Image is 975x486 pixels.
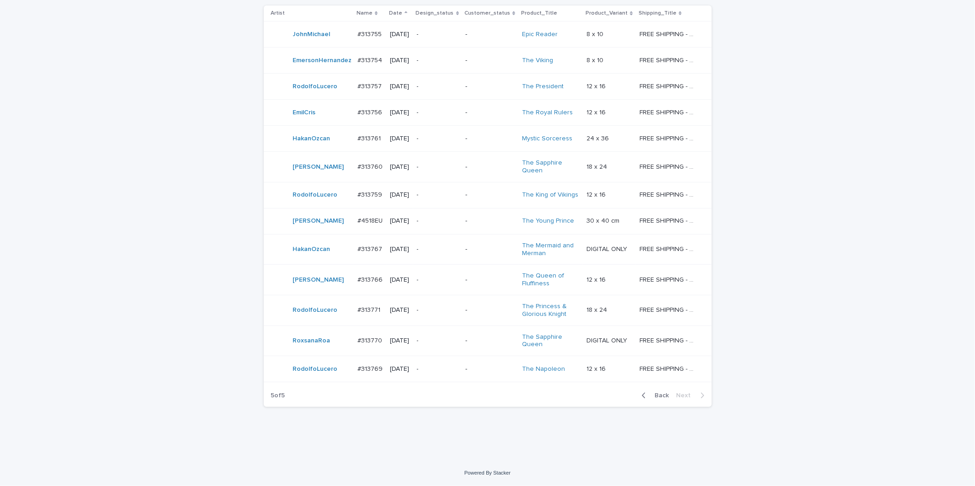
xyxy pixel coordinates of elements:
p: [DATE] [390,246,409,253]
tr: RoxsanaRoa #313770#313770 [DATE]--The Sapphire Queen DIGITAL ONLYDIGITAL ONLY FREE SHIPPING - pre... [264,326,712,356]
p: Customer_status [464,8,510,18]
p: [DATE] [390,365,409,373]
p: Product_Title [521,8,557,18]
p: - [465,57,515,64]
tr: [PERSON_NAME] #4518EU#4518EU [DATE]--The Young Prince 30 x 40 cm30 x 40 cm FREE SHIPPING - previe... [264,208,712,234]
p: - [417,337,458,345]
p: #313769 [357,363,384,373]
tr: [PERSON_NAME] #313766#313766 [DATE]--The Queen of Fluffiness 12 x 1612 x 16 FREE SHIPPING - previ... [264,265,712,295]
p: 30 x 40 cm [586,215,621,225]
p: FREE SHIPPING - preview in 1-2 business days, after your approval delivery will take 5-10 b.d. [639,107,698,117]
p: [DATE] [390,31,409,38]
a: RoxsanaRoa [293,337,330,345]
tr: RodolfoLucero #313759#313759 [DATE]--The King of Vikings 12 x 1612 x 16 FREE SHIPPING - preview i... [264,182,712,208]
tr: [PERSON_NAME] #313760#313760 [DATE]--The Sapphire Queen 18 x 2418 x 24 FREE SHIPPING - preview in... [264,152,712,182]
tr: RodolfoLucero #313757#313757 [DATE]--The President 12 x 1612 x 16 FREE SHIPPING - preview in 1-2 ... [264,74,712,100]
p: - [465,191,515,199]
p: 8 x 10 [586,29,605,38]
a: The Mermaid and Merman [522,242,579,257]
a: The Young Prince [522,217,574,225]
p: 24 x 36 [586,133,611,143]
a: RodolfoLucero [293,83,338,91]
tr: RodolfoLucero #313771#313771 [DATE]--The Princess & Glorious Knight 18 x 2418 x 24 FREE SHIPPING ... [264,295,712,326]
p: - [417,135,458,143]
button: Next [673,391,712,400]
p: [DATE] [390,276,409,284]
a: The Sapphire Queen [522,159,579,175]
tr: EmilCris #313756#313756 [DATE]--The Royal Rulers 12 x 1612 x 16 FREE SHIPPING - preview in 1-2 bu... [264,100,712,126]
a: The Royal Rulers [522,109,573,117]
p: #4518EU [357,215,384,225]
p: 18 x 24 [586,161,609,171]
p: #313755 [357,29,384,38]
p: #313767 [357,244,384,253]
p: FREE SHIPPING - preview in 1-2 business days, after your approval delivery will take 5-10 b.d. [639,304,698,314]
p: - [465,337,515,345]
a: HakanOzcan [293,135,330,143]
tr: RodolfoLucero #313769#313769 [DATE]--The Napoleon 12 x 1612 x 16 FREE SHIPPING - preview in 1-2 b... [264,356,712,382]
p: - [417,109,458,117]
a: HakanOzcan [293,246,330,253]
p: - [465,31,515,38]
p: 5 of 5 [264,385,293,407]
p: - [417,191,458,199]
p: 12 x 16 [586,274,607,284]
a: [PERSON_NAME] [293,217,344,225]
a: JohnMichael [293,31,330,38]
p: FREE SHIPPING - preview in 1-2 business days, after your approval delivery will take 5-10 b.d. [639,29,698,38]
a: EmersonHernandez [293,57,352,64]
p: FREE SHIPPING - preview in 1-2 business days, after your approval delivery will take 5-10 b.d. [639,363,698,373]
p: [DATE] [390,163,409,171]
p: - [417,276,458,284]
p: FREE SHIPPING - preview in 1-2 business days, after your approval delivery will take 5-10 b.d. [639,274,698,284]
tr: JohnMichael #313755#313755 [DATE]--Epic Reader 8 x 108 x 10 FREE SHIPPING - preview in 1-2 busine... [264,21,712,48]
p: - [417,246,458,253]
p: 12 x 16 [586,363,607,373]
p: FREE SHIPPING - preview in 1-2 business days, after your approval delivery will take 5-10 b.d. [639,55,698,64]
p: - [465,306,515,314]
p: #313761 [357,133,383,143]
p: - [417,163,458,171]
a: The Napoleon [522,365,565,373]
span: Next [677,392,697,399]
p: DIGITAL ONLY [586,244,629,253]
a: [PERSON_NAME] [293,276,344,284]
p: #313756 [357,107,384,117]
p: [DATE] [390,109,409,117]
a: RodolfoLucero [293,191,338,199]
p: - [465,163,515,171]
button: Back [634,391,673,400]
p: 8 x 10 [586,55,605,64]
p: Date [389,8,402,18]
p: #313771 [357,304,382,314]
p: - [417,365,458,373]
a: RodolfoLucero [293,306,338,314]
p: - [417,31,458,38]
p: - [417,83,458,91]
p: 12 x 16 [586,81,607,91]
a: The Viking [522,57,553,64]
a: The President [522,83,564,91]
a: RodolfoLucero [293,365,338,373]
tr: HakanOzcan #313767#313767 [DATE]--The Mermaid and Merman DIGITAL ONLYDIGITAL ONLY FREE SHIPPING -... [264,234,712,265]
p: - [417,57,458,64]
p: Artist [271,8,285,18]
p: FREE SHIPPING - preview in 1-2 business days, after your approval delivery will take 5-10 b.d. [639,335,698,345]
p: [DATE] [390,83,409,91]
p: - [465,246,515,253]
p: [DATE] [390,191,409,199]
p: [DATE] [390,135,409,143]
p: #313757 [357,81,384,91]
p: - [417,217,458,225]
p: [DATE] [390,337,409,345]
a: Epic Reader [522,31,558,38]
p: #313760 [357,161,384,171]
p: Shipping_Title [639,8,677,18]
p: 18 x 24 [586,304,609,314]
p: #313770 [357,335,384,345]
p: [DATE] [390,306,409,314]
a: The King of Vikings [522,191,578,199]
p: - [465,109,515,117]
p: - [465,135,515,143]
p: #313766 [357,274,384,284]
